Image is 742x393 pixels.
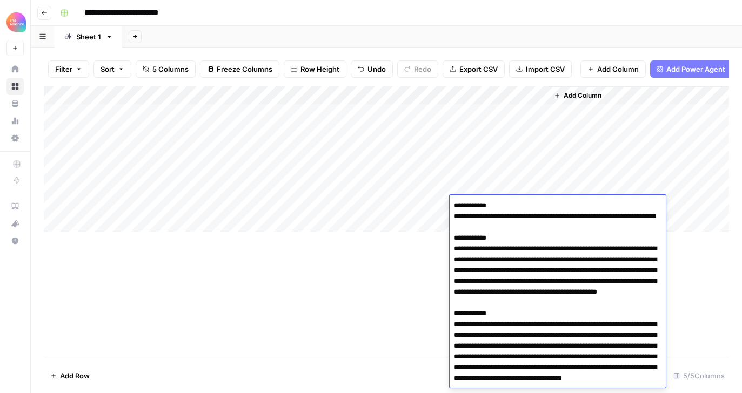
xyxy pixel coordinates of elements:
[60,370,90,381] span: Add Row
[152,64,189,74] span: 5 Columns
[6,12,26,32] img: Alliance Logo
[580,60,646,78] button: Add Column
[55,64,72,74] span: Filter
[6,130,24,147] a: Settings
[6,9,24,36] button: Workspace: Alliance
[666,64,725,74] span: Add Power Agent
[217,64,272,74] span: Freeze Columns
[669,367,729,384] div: 5/5 Columns
[351,60,393,78] button: Undo
[284,60,346,78] button: Row Height
[55,26,122,48] a: Sheet 1
[564,91,601,100] span: Add Column
[44,367,96,384] button: Add Row
[6,215,24,232] button: What's new?
[367,64,386,74] span: Undo
[6,78,24,95] a: Browse
[459,64,498,74] span: Export CSV
[7,215,23,232] div: What's new?
[6,95,24,112] a: Your Data
[48,60,89,78] button: Filter
[136,60,196,78] button: 5 Columns
[526,64,565,74] span: Import CSV
[6,232,24,249] button: Help + Support
[597,64,639,74] span: Add Column
[6,112,24,130] a: Usage
[200,60,279,78] button: Freeze Columns
[397,60,438,78] button: Redo
[650,60,732,78] button: Add Power Agent
[6,60,24,78] a: Home
[414,64,431,74] span: Redo
[509,60,572,78] button: Import CSV
[550,89,606,103] button: Add Column
[76,31,101,42] div: Sheet 1
[300,64,339,74] span: Row Height
[93,60,131,78] button: Sort
[101,64,115,74] span: Sort
[443,60,505,78] button: Export CSV
[6,198,24,215] a: AirOps Academy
